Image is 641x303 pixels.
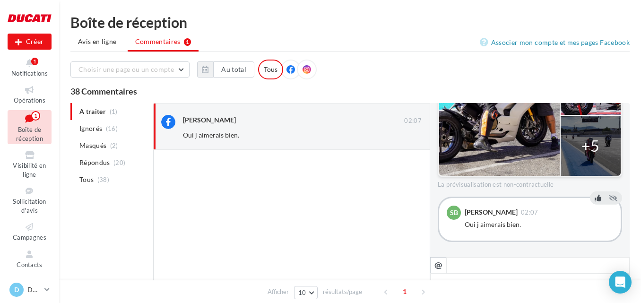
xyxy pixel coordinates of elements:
span: 02:07 [404,117,422,125]
div: Open Intercom Messenger [609,271,632,294]
div: La prévisualisation est non-contractuelle [438,177,622,189]
a: Boîte de réception1 [8,110,52,145]
button: Au total [197,61,254,78]
span: Sb [450,208,458,217]
div: [PERSON_NAME] [465,209,518,216]
span: Notifications [11,69,48,77]
div: 38 Commentaires [70,87,630,95]
span: Afficher [268,287,289,296]
div: [PERSON_NAME] [183,115,236,125]
div: +5 [581,135,599,157]
button: Choisir une page ou un compte [70,61,190,78]
div: 1 [31,58,38,65]
div: Tous [258,60,283,79]
span: (2) [110,142,118,149]
button: Créer [8,34,52,50]
span: (38) [97,176,109,183]
span: Campagnes [13,234,46,241]
span: Ignorés [79,124,102,133]
span: (20) [113,159,125,166]
a: Visibilité en ligne [8,148,52,180]
i: @ [434,260,442,269]
a: Sollicitation d'avis [8,184,52,216]
span: Sollicitation d'avis [13,198,46,214]
p: Ducati [27,285,41,294]
div: Boîte de réception [70,15,630,29]
a: Associer mon compte et mes pages Facebook [480,37,630,48]
a: Contacts [8,247,52,270]
div: 1 [31,111,40,121]
a: Campagnes [8,220,52,243]
span: Choisir une page ou un compte [78,65,174,73]
span: Contacts [17,261,43,268]
button: @ [430,257,446,273]
span: D [14,285,19,294]
a: Opérations [8,83,52,106]
span: Boîte de réception [16,126,43,142]
span: Tous [79,175,94,184]
span: résultats/page [323,287,362,296]
span: 02:07 [521,209,538,216]
span: 1 [397,284,412,299]
div: Oui j aimerais bien. [465,220,613,229]
span: Avis en ligne [78,37,117,46]
span: Répondus [79,158,110,167]
span: 10 [298,289,306,296]
a: D Ducati [8,281,52,299]
span: (16) [106,125,118,132]
div: Nouvelle campagne [8,34,52,50]
span: Visibilité en ligne [13,162,46,178]
button: Au total [213,61,254,78]
button: 10 [294,286,318,299]
span: Oui j aimerais bien. [183,131,239,139]
span: Masqués [79,141,106,150]
span: Opérations [14,96,45,104]
button: Notifications 1 [8,56,52,79]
